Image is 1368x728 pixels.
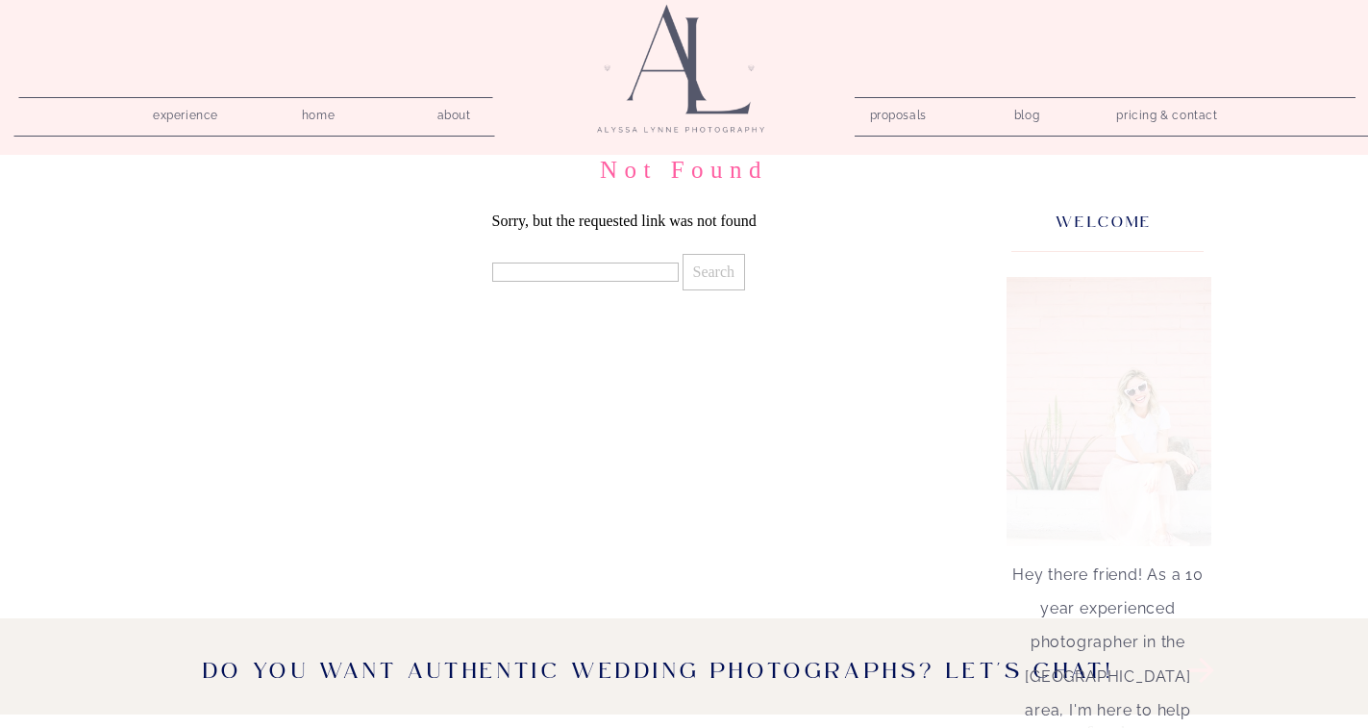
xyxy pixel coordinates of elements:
[492,156,877,185] h1: Not Found
[1109,103,1226,130] a: pricing & contact
[1007,558,1210,654] p: Hey there friend! As a 10 year experienced photographer in the [GEOGRAPHIC_DATA] area, I'm here t...
[1000,103,1055,121] a: blog
[870,103,925,121] a: proposals
[683,254,746,290] input: Search
[291,103,346,121] a: home
[123,652,1194,701] a: Do you want Authentic wedding photographs? Let's chat!
[140,103,232,121] a: experience
[427,103,482,121] a: about
[492,213,877,229] p: Sorry, but the requested link was not found
[1044,209,1165,229] h3: welcome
